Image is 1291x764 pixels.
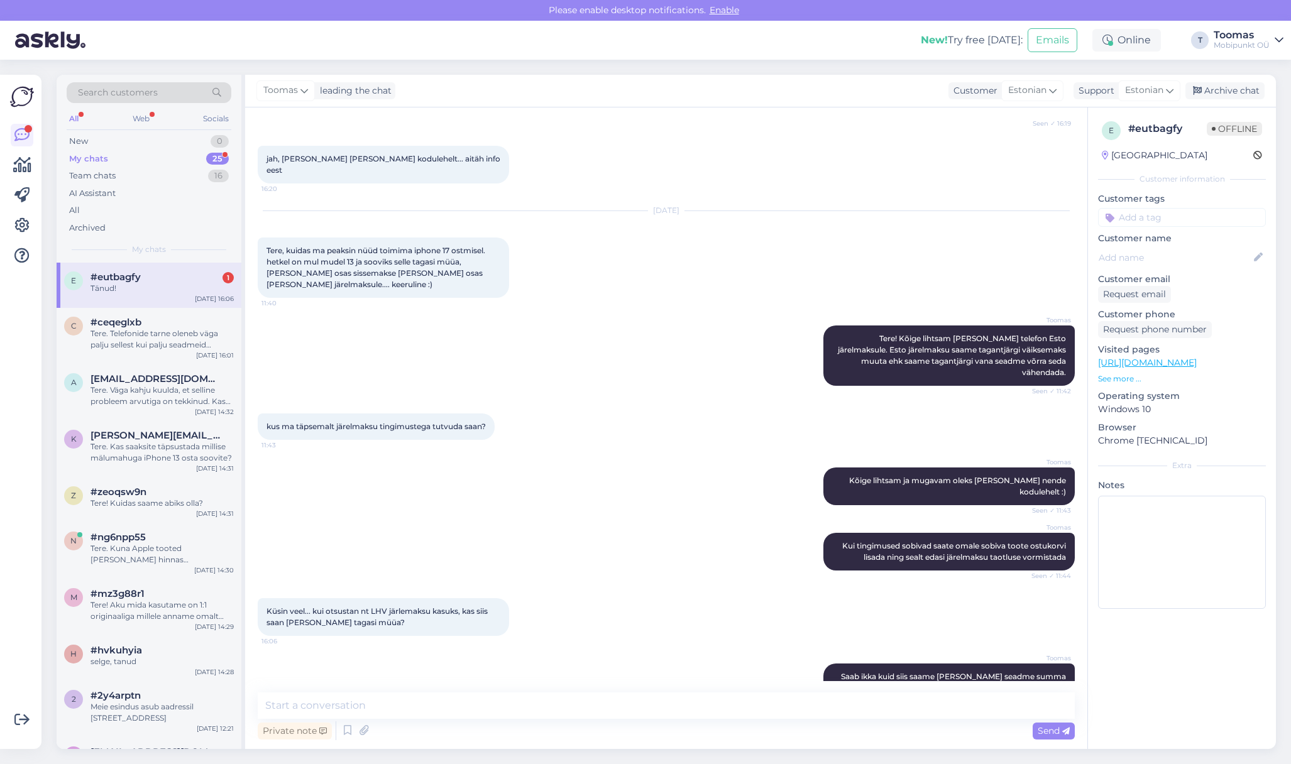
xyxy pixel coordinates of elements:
[266,606,490,627] span: Küsin veel... kui otsustan nt LHV järlemaksu kasuks, kas siis saan [PERSON_NAME] tagasi müüa?
[91,532,146,543] span: #ng6npp55
[1214,40,1270,50] div: Mobipunkt OÜ
[1024,571,1071,581] span: Seen ✓ 11:44
[91,656,234,667] div: selge, tanud
[841,672,1068,692] span: Saab ikka kuid siis saame [PERSON_NAME] seadme summa Teile lihtsalt ülekandega tagantjärgi tasuda.
[1038,725,1070,736] span: Send
[1109,126,1114,135] span: e
[71,491,76,500] span: z
[206,153,229,165] div: 25
[195,622,234,631] div: [DATE] 14:29
[211,135,229,148] div: 0
[91,328,234,351] div: Tere. Telefonide tarne oleneb väga palju sellest kui palju seadmeid saadavale tuleb. Tõenäoliselt...
[70,592,77,602] span: m
[72,694,76,704] span: 2
[842,541,1068,562] span: Kui tingimused sobivad saate omale sobiva toote ostukorvi lisada ning sealt edasi järelmaksu taot...
[1098,192,1266,205] p: Customer tags
[263,84,298,97] span: Toomas
[1024,315,1071,325] span: Toomas
[266,422,486,431] span: kus ma täpsemalt järelmaksu tingimustega tutvuda saan?
[261,298,309,308] span: 11:40
[91,441,234,464] div: Tere. Kas saaksite täpsustada millise mälumahuga iPhone 13 osta soovite?
[1024,457,1071,467] span: Toomas
[222,272,234,283] div: 1
[69,222,106,234] div: Archived
[130,111,152,127] div: Web
[91,746,221,758] span: marenmrd@gmail.com
[1098,434,1266,447] p: Chrome [TECHNICAL_ID]
[1024,523,1071,532] span: Toomas
[91,701,234,724] div: Meie esindus asub aadressil [STREET_ADDRESS]
[706,4,743,16] span: Enable
[921,34,948,46] b: New!
[67,111,81,127] div: All
[208,170,229,182] div: 16
[948,84,997,97] div: Customer
[196,509,234,518] div: [DATE] 14:31
[195,407,234,417] div: [DATE] 14:32
[1098,479,1266,492] p: Notes
[1191,31,1209,49] div: T
[266,246,487,289] span: Tere, kuidas ma peaksin nüüd toimima iphone 17 ostmisel. hetkel on mul mudel 13 ja sooviks selle ...
[1185,82,1265,99] div: Archive chat
[1102,149,1207,162] div: [GEOGRAPHIC_DATA]
[1098,357,1197,368] a: [URL][DOMAIN_NAME]
[1207,122,1262,136] span: Offline
[69,170,116,182] div: Team chats
[69,204,80,217] div: All
[1024,119,1071,128] span: Seen ✓ 16:19
[1098,308,1266,321] p: Customer phone
[91,645,142,656] span: #hvkuhyia
[197,724,234,733] div: [DATE] 12:21
[71,321,77,330] span: c
[315,84,392,97] div: leading the chat
[195,294,234,303] div: [DATE] 16:06
[91,543,234,565] div: Tere. Kuna Apple tooted [PERSON_NAME] hinnas [PERSON_NAME] seni kuni uus mudel on saadaval võibki...
[71,378,77,387] span: a
[1214,30,1283,50] a: ToomasMobipunkt OÜ
[1098,286,1171,303] div: Request email
[194,565,234,575] div: [DATE] 14:30
[1098,321,1212,338] div: Request phone number
[1214,30,1270,40] div: Toomas
[195,667,234,677] div: [DATE] 14:28
[1098,403,1266,416] p: Windows 10
[70,536,77,545] span: n
[1098,173,1266,185] div: Customer information
[91,373,221,385] span: arafin@me.com
[1098,373,1266,385] p: See more ...
[91,317,141,328] span: #ceqeglxb
[91,599,234,622] div: Tere! Aku mida kasutame on 1:1 originaaliga millele anname omalt [PERSON_NAME] aastase garantii. ...
[91,498,234,509] div: Tere! Kuidas saame abiks olla?
[1008,84,1047,97] span: Estonian
[91,588,145,599] span: #mz3g88r1
[91,690,141,701] span: #2y4arptn
[1098,421,1266,434] p: Browser
[201,111,231,127] div: Socials
[71,276,76,285] span: e
[70,649,77,658] span: h
[1028,28,1077,52] button: Emails
[1092,29,1161,52] div: Online
[849,476,1068,496] span: Kõige lihtsam ja mugavam oleks [PERSON_NAME] nende kodulehelt :)
[10,85,34,109] img: Askly Logo
[1098,232,1266,245] p: Customer name
[132,244,166,255] span: My chats
[91,283,234,294] div: Tänud!
[1098,343,1266,356] p: Visited pages
[69,153,108,165] div: My chats
[91,385,234,407] div: Tere. Väga kahju kuulda, et selline probleem arvutiga on tekkinud. Kas saaksite saata arvuti seer...
[196,464,234,473] div: [DATE] 14:31
[266,154,502,175] span: jah, [PERSON_NAME] [PERSON_NAME] kodulehelt... aitäh info eest
[261,440,309,450] span: 11:43
[1024,506,1071,515] span: Seen ✓ 11:43
[1074,84,1114,97] div: Support
[258,205,1075,216] div: [DATE]
[91,271,141,283] span: #eutbagfy
[261,184,309,194] span: 16:20
[1024,386,1071,396] span: Seen ✓ 11:42
[1125,84,1163,97] span: Estonian
[1098,460,1266,471] div: Extra
[91,430,221,441] span: karmen.loodus@gmail.com
[1128,121,1207,136] div: # eutbagfy
[69,187,116,200] div: AI Assistant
